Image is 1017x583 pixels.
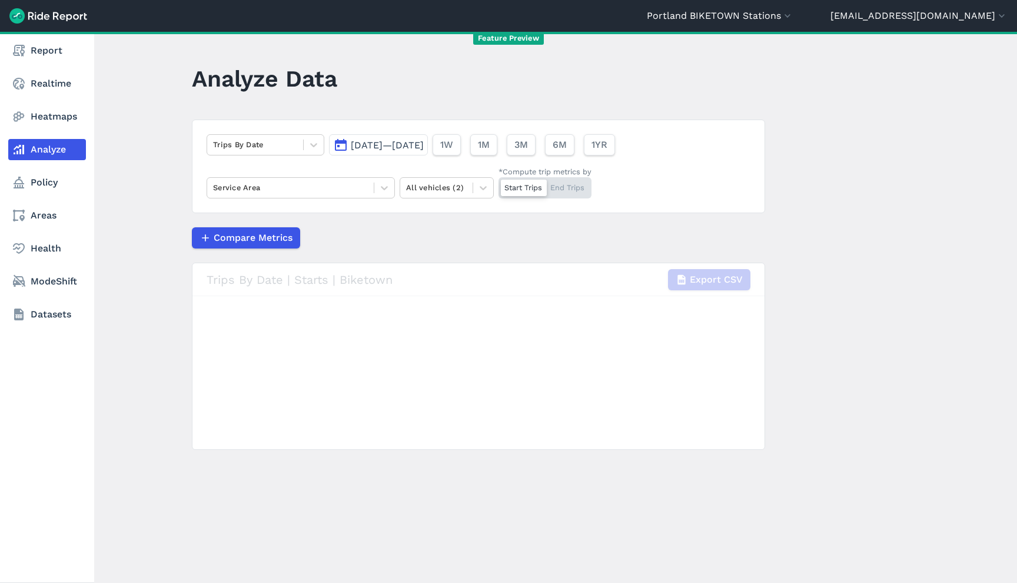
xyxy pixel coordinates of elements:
[647,9,793,23] button: Portland BIKETOWN Stations
[473,32,544,45] span: Feature Preview
[553,138,567,152] span: 6M
[591,138,607,152] span: 1YR
[192,263,765,449] div: loading
[8,205,86,226] a: Areas
[440,138,453,152] span: 1W
[9,8,87,24] img: Ride Report
[351,140,424,151] span: [DATE]—[DATE]
[470,134,497,155] button: 1M
[8,106,86,127] a: Heatmaps
[8,139,86,160] a: Analyze
[8,271,86,292] a: ModeShift
[8,304,86,325] a: Datasets
[507,134,536,155] button: 3M
[584,134,615,155] button: 1YR
[498,166,591,177] div: *Compute trip metrics by
[8,40,86,61] a: Report
[192,227,300,249] button: Compare Metrics
[214,231,293,245] span: Compare Metrics
[192,62,337,95] h1: Analyze Data
[478,138,490,152] span: 1M
[545,134,574,155] button: 6M
[329,134,428,155] button: [DATE]—[DATE]
[830,9,1008,23] button: [EMAIL_ADDRESS][DOMAIN_NAME]
[8,238,86,259] a: Health
[8,172,86,193] a: Policy
[8,73,86,94] a: Realtime
[433,134,461,155] button: 1W
[514,138,528,152] span: 3M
